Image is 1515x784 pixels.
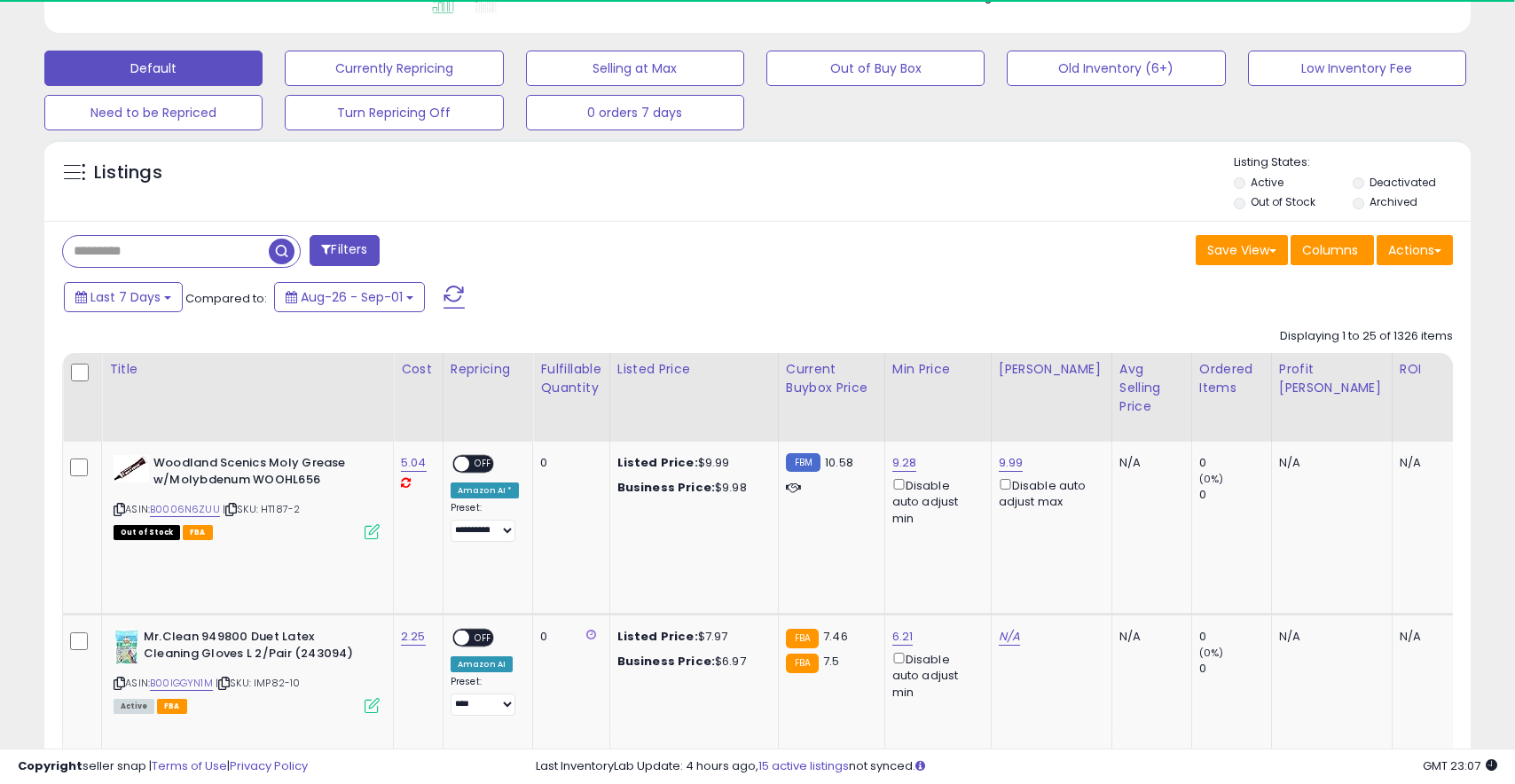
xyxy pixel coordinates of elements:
a: B00IGGYN1M [150,676,213,691]
span: 7.46 [823,628,848,645]
div: 0 [540,629,595,645]
button: Save View [1196,235,1288,265]
label: Deactivated [1370,175,1436,190]
div: N/A [1119,455,1178,471]
a: 2.25 [401,628,426,646]
div: N/A [1279,455,1378,471]
label: Out of Stock [1251,194,1315,209]
button: Out of Buy Box [766,51,985,86]
img: 4183OwXQt+L._SL40_.jpg [114,455,149,482]
small: FBM [786,453,820,472]
span: FBA [157,699,187,714]
div: Preset: [451,676,520,716]
button: Currently Repricing [285,51,503,86]
button: Need to be Repriced [44,95,263,130]
div: Cost [401,360,436,379]
span: Aug-26 - Sep-01 [301,288,403,306]
small: FBA [786,629,819,648]
div: ROI [1400,360,1464,379]
a: 9.28 [892,454,917,472]
label: Active [1251,175,1283,190]
div: 0 [1199,661,1271,677]
div: 0 [540,455,595,471]
div: Amazon AI [451,656,513,672]
b: Business Price: [617,653,715,670]
div: seller snap | | [18,758,308,775]
span: FBA [183,525,213,540]
span: 2025-09-9 23:07 GMT [1423,757,1497,774]
div: N/A [1400,629,1458,645]
div: Repricing [451,360,526,379]
strong: Copyright [18,757,82,774]
button: Turn Repricing Off [285,95,503,130]
div: $9.99 [617,455,765,471]
p: Listing States: [1234,154,1471,171]
div: Disable auto adjust min [892,475,977,527]
div: $6.97 [617,654,765,670]
span: OFF [469,457,498,472]
div: Profit [PERSON_NAME] [1279,360,1385,397]
div: Disable auto adjust min [892,649,977,701]
div: 0 [1199,455,1271,471]
span: Compared to: [185,290,267,307]
div: ASIN: [114,455,380,537]
a: Terms of Use [152,757,227,774]
div: Displaying 1 to 25 of 1326 items [1280,328,1453,345]
button: Last 7 Days [64,282,183,312]
b: Mr.Clean 949800 Duet Latex Cleaning Gloves L 2/Pair (243094) [144,629,359,666]
span: Columns [1302,241,1358,259]
a: 5.04 [401,454,427,472]
div: ASIN: [114,629,380,711]
span: Last 7 Days [90,288,161,306]
div: 0 [1199,487,1271,503]
button: Columns [1291,235,1374,265]
span: All listings that are currently out of stock and unavailable for purchase on Amazon [114,525,180,540]
div: Avg Selling Price [1119,360,1184,416]
b: Business Price: [617,479,715,496]
b: Listed Price: [617,454,698,471]
span: | SKU: IMP82-10 [216,676,301,690]
button: Aug-26 - Sep-01 [274,282,425,312]
div: Current Buybox Price [786,360,877,397]
span: All listings currently available for purchase on Amazon [114,699,154,714]
label: Archived [1370,194,1417,209]
div: Last InventoryLab Update: 4 hours ago, not synced. [536,758,1497,775]
div: $9.98 [617,480,765,496]
div: N/A [1400,455,1458,471]
button: Default [44,51,263,86]
b: Woodland Scenics Moly Grease w/Molybdenum WOOHL656 [153,455,369,492]
div: Fulfillable Quantity [540,360,601,397]
a: 6.21 [892,628,914,646]
div: N/A [1119,629,1178,645]
a: N/A [999,628,1020,646]
div: $7.97 [617,629,765,645]
div: Min Price [892,360,984,379]
div: Amazon AI * [451,482,520,498]
button: Old Inventory (6+) [1007,51,1225,86]
div: [PERSON_NAME] [999,360,1104,379]
span: | SKU: HT187-2 [223,502,300,516]
small: FBA [786,654,819,673]
button: Selling at Max [526,51,744,86]
a: 15 active listings [758,757,849,774]
div: 0 [1199,629,1271,645]
div: Ordered Items [1199,360,1264,397]
div: Preset: [451,502,520,542]
span: 10.58 [825,454,853,471]
h5: Listings [94,161,162,185]
span: 7.5 [823,653,839,670]
a: 9.99 [999,454,1024,472]
span: OFF [469,631,498,646]
a: B0006N6ZUU [150,502,220,517]
small: (0%) [1199,646,1224,660]
a: Privacy Policy [230,757,308,774]
button: 0 orders 7 days [526,95,744,130]
div: Disable auto adjust max [999,475,1098,510]
button: Actions [1377,235,1453,265]
img: 416-l0C6MhL._SL40_.jpg [114,629,139,664]
button: Filters [310,235,379,266]
div: Title [109,360,386,379]
div: N/A [1279,629,1378,645]
small: (0%) [1199,472,1224,486]
b: Listed Price: [617,628,698,645]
